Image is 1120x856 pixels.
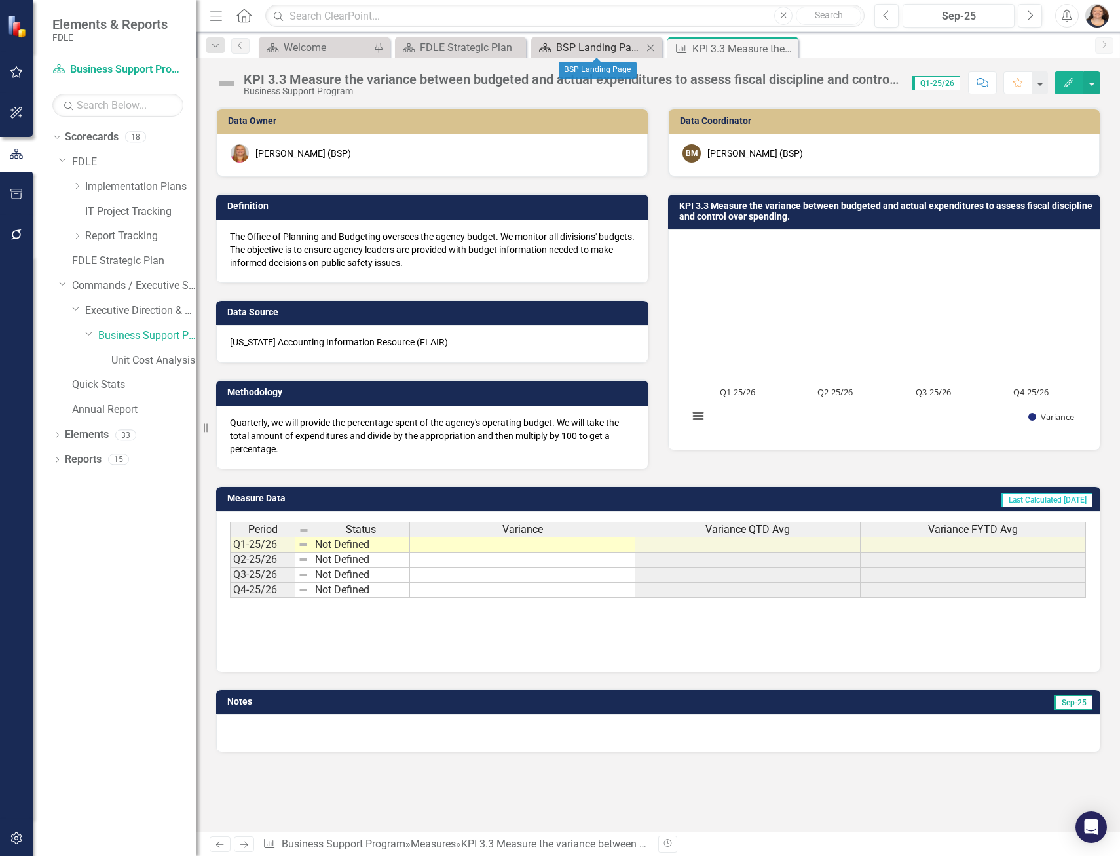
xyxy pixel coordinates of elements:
img: Not Defined [216,73,237,94]
span: Variance FYTD Avg [928,524,1018,535]
td: Not Defined [312,568,410,583]
div: BSP Landing Page [556,39,643,56]
div: Welcome [284,39,370,56]
a: Implementation Plans [85,180,196,195]
td: Not Defined [312,553,410,568]
p: The Office of Planning and Budgeting oversees the agency budget. We monitor all divisions' budget... [230,230,635,269]
a: Business Support Program [52,62,183,77]
a: FDLE Strategic Plan [72,254,196,269]
text: Q3-25/26 [916,386,951,398]
div: KPI 3.3 Measure the variance between budgeted and actual expenditures to assess fiscal discipline... [461,838,1041,850]
div: 18 [125,132,146,143]
span: Search [815,10,843,20]
a: Business Support Program [98,328,196,343]
h3: Data Owner [228,116,641,126]
text: Q2-25/26 [817,386,853,398]
a: BSP Landing Page [534,39,643,56]
a: FDLE Strategic Plan [398,39,523,56]
div: [PERSON_NAME] (BSP) [707,147,803,160]
h3: Measure Data [227,494,561,503]
div: Sep-25 [907,9,1010,24]
img: 8DAGhfEEPCf229AAAAAElFTkSuQmCC [298,554,308,565]
img: 8DAGhfEEPCf229AAAAAElFTkSuQmCC [298,539,308,550]
p: [US_STATE] Accounting Information Resource (FLAIR) [230,336,635,349]
h3: Data Source [227,307,642,317]
div: » » [263,837,648,852]
a: Measures [411,838,456,850]
img: 8DAGhfEEPCf229AAAAAElFTkSuQmCC [298,585,308,595]
a: Welcome [262,39,370,56]
h3: KPI 3.3 Measure the variance between budgeted and actual expenditures to assess fiscal discipline... [679,201,1094,222]
input: Search Below... [52,94,183,117]
a: Unit Cost Analysis [111,353,196,368]
span: Q1-25/26 [912,76,960,90]
p: Quarterly, we will provide the percentage spent of the agency's operating budget. We will take th... [230,416,635,456]
span: Period [248,524,278,535]
div: FDLE Strategic Plan [420,39,523,56]
div: [PERSON_NAME] (BSP) [255,147,351,160]
a: FDLE [72,155,196,170]
td: Q3-25/26 [230,568,295,583]
img: 8DAGhfEEPCf229AAAAAElFTkSuQmCC [299,525,309,535]
h3: Methodology [227,387,642,397]
button: Show Variance [1028,411,1075,423]
div: Business Support Program [244,87,899,96]
h3: Notes [227,697,560,707]
a: Report Tracking [85,229,196,244]
div: 15 [108,454,129,465]
h3: Definition [227,201,642,211]
span: Sep-25 [1054,695,1092,710]
span: Last Calculated [DATE] [1001,493,1092,507]
img: Elizabeth Martin [1085,4,1109,28]
input: Search ClearPoint... [265,5,865,28]
div: KPI 3.3 Measure the variance between budgeted and actual expenditures to assess fiscal discipline... [692,41,795,57]
a: Annual Report [72,402,196,418]
h3: Data Coordinator [680,116,1093,126]
small: FDLE [52,32,168,43]
td: Q4-25/26 [230,583,295,598]
svg: Interactive chart [682,240,1087,437]
div: BSP Landing Page [559,62,637,79]
a: Commands / Executive Support Branch [72,279,196,294]
button: View chart menu, Chart [689,407,707,425]
img: ClearPoint Strategy [7,15,29,38]
div: Open Intercom Messenger [1075,811,1107,843]
a: Quick Stats [72,378,196,393]
span: Variance [502,524,543,535]
button: Search [796,7,861,25]
img: Jennifer Miller [231,144,249,163]
td: Q1-25/26 [230,537,295,553]
a: Reports [65,452,102,467]
div: Chart. Highcharts interactive chart. [682,240,1087,437]
a: Business Support Program [282,838,405,850]
button: Sep-25 [903,4,1015,28]
text: Q4-25/26 [1013,386,1049,398]
div: KPI 3.3 Measure the variance between budgeted and actual expenditures to assess fiscal discipline... [244,72,899,87]
span: Elements & Reports [52,16,168,32]
div: 33 [115,429,136,440]
a: Executive Direction & Business Support [85,303,196,319]
td: Not Defined [312,583,410,598]
img: 8DAGhfEEPCf229AAAAAElFTkSuQmCC [298,570,308,580]
span: Status [346,524,376,535]
td: Q2-25/26 [230,553,295,568]
a: Elements [65,427,109,442]
text: Q1-25/26 [720,386,755,398]
a: IT Project Tracking [85,204,196,220]
div: BM [682,144,701,163]
a: Scorecards [65,130,119,145]
td: Not Defined [312,537,410,553]
span: Variance QTD Avg [705,524,790,535]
